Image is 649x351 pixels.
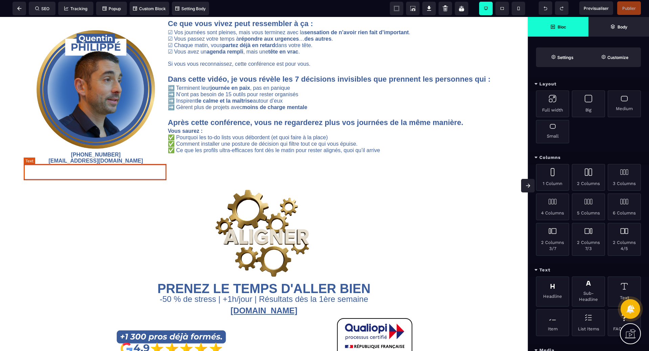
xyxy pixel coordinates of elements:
div: Text [608,276,641,307]
div: Sub-Headline [572,276,605,307]
div: 2 Columns 4/5 [608,223,641,256]
div: 4 Columns [536,193,569,220]
span: View components [390,2,403,15]
text: ➡️ Terminent leur , pas en panique ➡️ N’ont pas besoin de 15 outils pour rester organisés ➡️ Insp... [168,66,504,95]
div: List Items [572,309,605,336]
strong: Body [618,24,627,29]
strong: Bloc [558,24,566,29]
div: Text [528,264,649,276]
div: 3 Columns [608,164,641,191]
b: le calme et la maîtrise [197,81,253,87]
span: Previsualiser [584,6,609,11]
a: [DOMAIN_NAME] [230,289,297,298]
h2: Dans cette vidéo, je vous révèle les 7 décisions invisibles que prennent les personnes qui : [168,52,504,66]
span: Tracking [64,6,87,11]
h1: PRENEZ LE TEMPS D'ALLER BIEN [24,265,504,278]
b: tête en vrac [268,32,298,38]
b: Vous saurez : [168,111,203,117]
div: Small [536,120,569,143]
h2: -50 % de stress | +1h/jour | Résultats dès la 1ère semaine [24,278,504,286]
span: Publier [622,6,636,11]
b: répondre aux urgences [239,19,299,25]
img: a6c6f29022ce4128abca3c13b17b08a6_2025-_QP-_Photo_de_profile_03.png [37,13,155,132]
strong: Settings [557,55,574,60]
div: Medium [608,90,641,117]
div: FAQ Items [608,309,641,336]
span: Popup [103,6,121,11]
div: Item [536,309,569,336]
h2: Après cette conférence, vous ne regarderez plus vos journées de la même manière. [168,95,504,109]
text: [PHONE_NUMBER] [EMAIL_ADDRESS][DOMAIN_NAME] [24,133,168,149]
div: 6 Columns [608,193,641,220]
div: 2 Columns 3/7 [536,223,569,256]
div: 5 Columns [572,193,605,220]
span: Open Style Manager [588,47,641,67]
b: partez déjà en retard [222,25,275,31]
span: Open Blocks [528,17,588,37]
div: 2 Columns [572,164,605,191]
strong: Customize [607,55,628,60]
b: journée en paix [210,68,250,74]
b: agenda rempli [207,32,243,38]
div: Columns [528,151,649,164]
div: Headline [536,276,569,307]
span: Settings [536,47,588,67]
div: Big [572,90,605,117]
b: des autres [305,19,332,25]
span: Open Layer Manager [588,17,649,37]
div: 1 Column [536,164,569,191]
div: Layout [528,78,649,90]
span: Screenshot [406,2,420,15]
b: sensation de n’avoir rien fait d’important [304,13,409,18]
span: SEO [35,6,49,11]
span: Custom Block [133,6,166,11]
span: Preview [579,1,613,15]
b: moins de charge mentale [242,87,307,93]
img: 9937b7f24828c2070b256085ffe3135e_Aligner-_2025-_logo_00.png [213,162,315,264]
div: Full width [536,90,569,117]
text: ✅ Pourquoi les to-do lists vous débordent (et quoi faire à la place) ✅ Comment installer une post... [168,109,504,138]
span: Setting Body [175,6,206,11]
div: 2 Columns 7/3 [572,223,605,256]
text: ☑ Vos journées sont pleines, mais vous terminez avec la . ☑ Vous passez votre temps à … . ☑ Chaqu... [168,11,504,52]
